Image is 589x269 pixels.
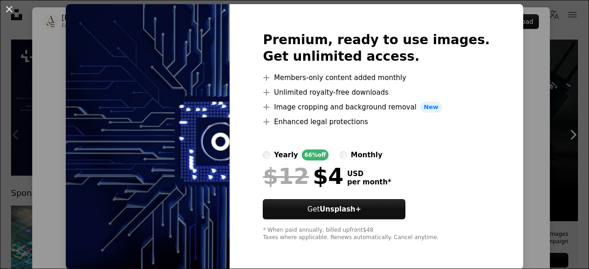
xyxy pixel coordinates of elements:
span: USD [347,170,391,178]
span: New [420,102,442,113]
img: premium_photo-1680700221535-a7aa2aa40a7c [66,4,230,269]
h2: Premium, ready to use images. Get unlimited access. [263,32,490,65]
li: Members-only content added monthly [263,72,490,83]
div: $4 [263,164,343,188]
span: per month * [347,178,391,186]
strong: Unsplash+ [320,205,361,213]
span: $12 [263,164,309,188]
input: monthly [340,151,347,159]
div: monthly [351,149,382,160]
li: Image cropping and background removal [263,102,490,113]
div: * When paid annually, billed upfront $48 Taxes where applicable. Renews automatically. Cancel any... [263,227,490,241]
button: GetUnsplash+ [263,199,405,219]
input: yearly66%off [263,151,270,159]
div: 66% off [302,149,329,160]
li: Unlimited royalty-free downloads [263,87,490,98]
div: yearly [274,149,298,160]
li: Enhanced legal protections [263,116,490,127]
